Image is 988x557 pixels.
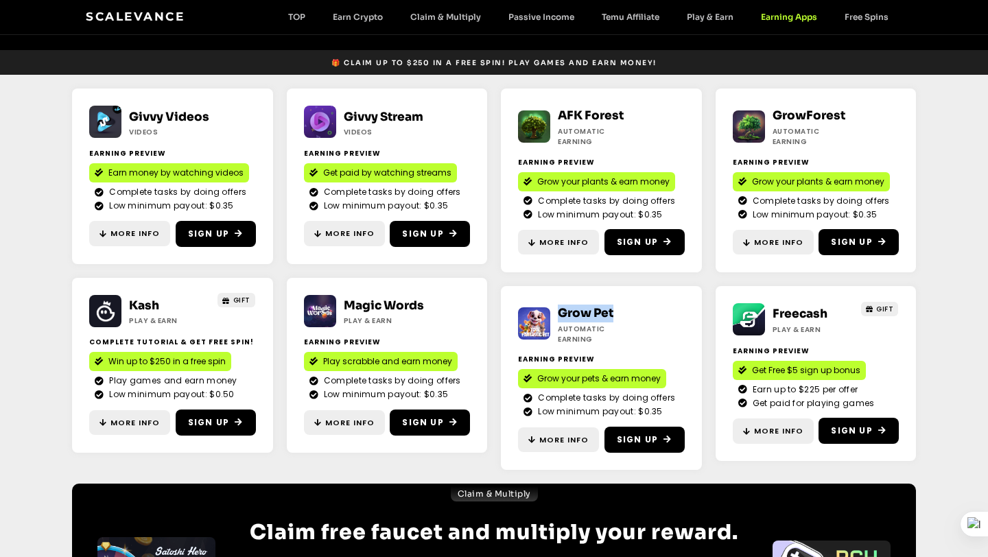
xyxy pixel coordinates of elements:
[518,354,685,364] h2: Earning Preview
[733,230,814,255] a: More Info
[344,110,423,124] a: Givvy Stream
[749,209,878,221] span: Low minimum payout: $0.35
[539,434,589,446] span: More Info
[754,237,803,248] span: More Info
[129,127,212,137] h2: Videos
[86,10,185,23] a: Scalevance
[241,515,747,549] h2: Claim free faucet and multiply your reward.
[733,346,899,356] h2: Earning Preview
[320,375,461,387] span: Complete tasks by doing offers
[233,295,250,305] span: GIFT
[390,221,470,247] a: Sign Up
[304,221,385,246] a: More Info
[217,293,255,307] a: GIFT
[588,12,673,22] a: Temu Affiliate
[402,228,443,240] span: Sign Up
[129,316,212,326] h2: Play & Earn
[773,108,845,123] a: GrowForest
[320,388,449,401] span: Low minimum payout: $0.35
[108,167,244,179] span: Earn money by watching videos
[733,418,814,444] a: More Info
[274,12,902,22] nav: Menu
[773,126,856,147] h2: Automatic earning
[558,126,641,147] h2: Automatic earning
[319,12,397,22] a: Earn Crypto
[320,186,461,198] span: Complete tasks by doing offers
[819,418,899,444] a: Sign Up
[749,383,858,396] span: Earn up to $225 per offer
[176,221,256,247] a: Sign Up
[752,176,884,188] span: Grow your plants & earn money
[108,355,226,368] span: Win up to $250 in a free spin
[89,163,249,182] a: Earn money by watching videos
[106,388,235,401] span: Low minimum payout: $0.50
[534,405,663,418] span: Low minimum payout: $0.35
[89,352,231,371] a: Win up to $250 in a free spin
[537,176,670,188] span: Grow your plants & earn money
[304,337,471,347] h2: Earning Preview
[861,302,899,316] a: GIFT
[304,163,457,182] a: Get paid by watching streams
[876,304,893,314] span: GIFT
[819,229,899,255] a: Sign Up
[749,397,875,410] span: Get paid for playing games
[129,298,159,313] a: Kash
[604,427,685,453] a: Sign Up
[733,172,890,191] a: Grow your plants & earn money
[558,108,624,123] a: AFK Forest
[89,410,170,436] a: More Info
[458,488,531,500] span: Claim & Multiply
[534,392,675,404] span: Complete tasks by doing offers
[110,228,160,239] span: More Info
[733,361,866,380] a: Get Free $5 sign up bonus
[495,12,588,22] a: Passive Income
[325,417,375,429] span: More Info
[518,369,666,388] a: Grow your pets & earn money
[344,316,427,326] h2: Play & Earn
[89,221,170,246] a: More Info
[617,236,658,248] span: Sign Up
[188,416,229,429] span: Sign Up
[752,364,860,377] span: Get Free $5 sign up bonus
[673,12,747,22] a: Play & Earn
[617,434,658,446] span: Sign Up
[304,148,471,158] h2: Earning Preview
[558,324,641,344] h2: Automatic earning
[89,337,256,347] h2: complete tutorial & get free spin!
[733,157,899,167] h2: Earning Preview
[749,195,890,207] span: Complete tasks by doing offers
[304,410,385,436] a: More Info
[537,372,661,385] span: Grow your pets & earn money
[274,12,319,22] a: TOP
[534,195,675,207] span: Complete tasks by doing offers
[106,186,246,198] span: Complete tasks by doing offers
[534,209,663,221] span: Low minimum payout: $0.35
[89,148,256,158] h2: Earning Preview
[323,355,452,368] span: Play scrabble and earn money
[773,324,856,335] h2: Play & Earn
[325,228,375,239] span: More Info
[106,200,234,212] span: Low minimum payout: $0.35
[110,417,160,429] span: More Info
[390,410,470,436] a: Sign Up
[831,12,902,22] a: Free Spins
[129,110,209,124] a: Givvy Videos
[518,172,675,191] a: Grow your plants & earn money
[754,425,803,437] span: More Info
[320,200,449,212] span: Low minimum payout: $0.35
[747,12,831,22] a: Earning Apps
[604,229,685,255] a: Sign Up
[773,307,827,321] a: Freecash
[323,167,451,179] span: Get paid by watching streams
[331,58,657,68] span: 🎁 Claim up to $250 in a free spin! Play games and earn money!
[344,127,427,137] h2: Videos
[451,486,538,501] a: Claim & Multiply
[304,352,458,371] a: Play scrabble and earn money
[402,416,443,429] span: Sign Up
[831,236,872,248] span: Sign Up
[831,425,872,437] span: Sign Up
[539,237,589,248] span: More Info
[344,298,424,313] a: Magic Words
[518,427,599,453] a: More Info
[397,12,495,22] a: Claim & Multiply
